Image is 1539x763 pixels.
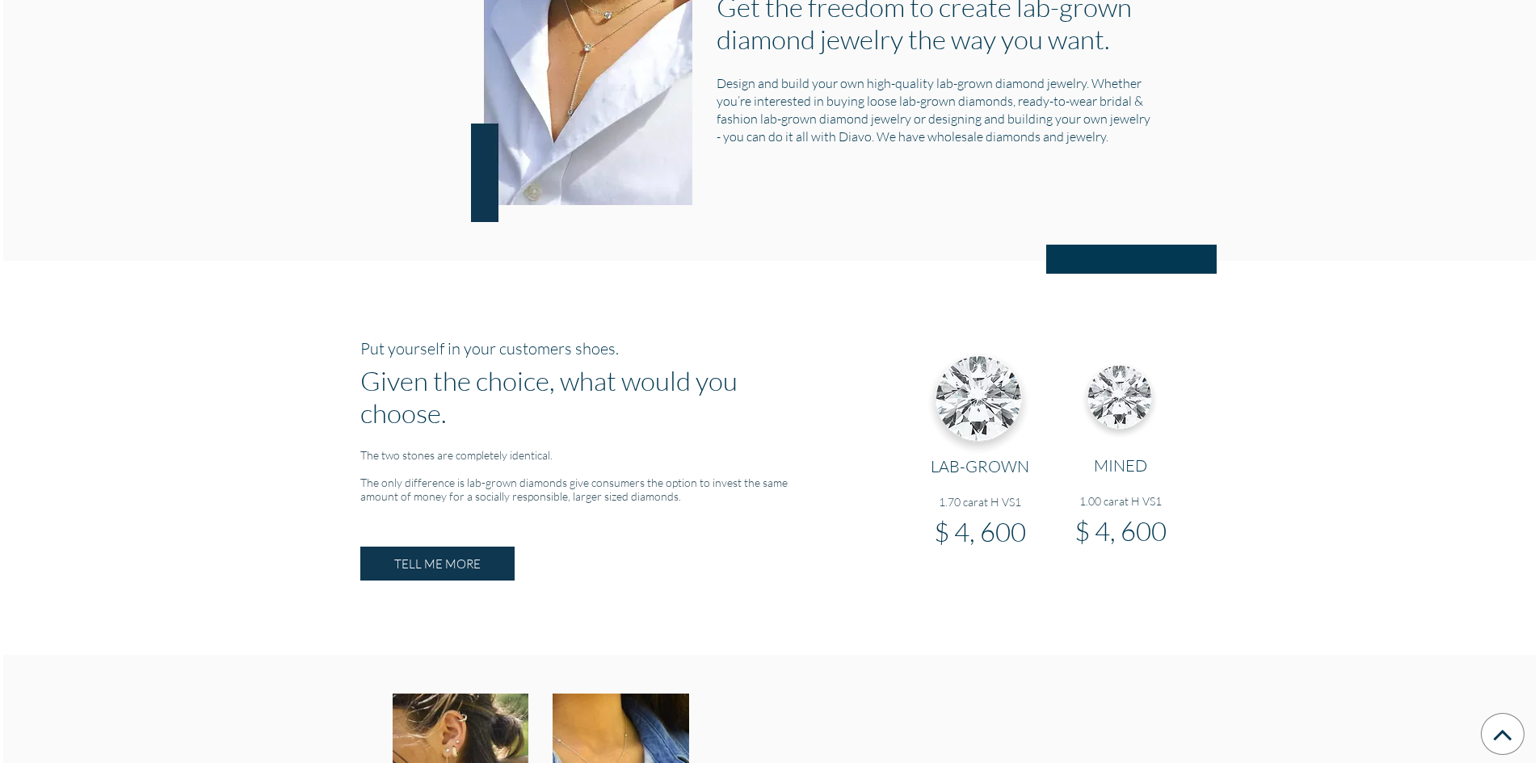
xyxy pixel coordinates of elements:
[360,338,827,358] h3: Put yourself in your customers shoes.
[360,547,515,581] a: TELL ME MORE
[717,74,1150,145] h5: Design and build your own high-quality lab-grown diamond jewelry. Whether you’re interested in bu...
[910,456,1050,476] h3: LAB-GROWN
[1458,682,1520,744] iframe: Drift Widget Chat Controller
[910,495,1050,509] h6: 1.70 carat H VS1
[1050,514,1191,547] h1: $ 4, 600
[1060,338,1181,455] img: roundDiamond2
[1206,514,1529,692] iframe: Drift Widget Chat Window
[360,364,827,429] h1: Given the choice, what would you choose.
[360,448,827,503] h6: The two stones are completely identical. The only difference is lab-grown diamonds give consumers...
[910,515,1050,547] h1: $ 4, 600
[1050,494,1191,508] h6: 1.00 carat H VS1
[1050,455,1191,475] h3: MINED
[923,338,1037,456] img: round-diamond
